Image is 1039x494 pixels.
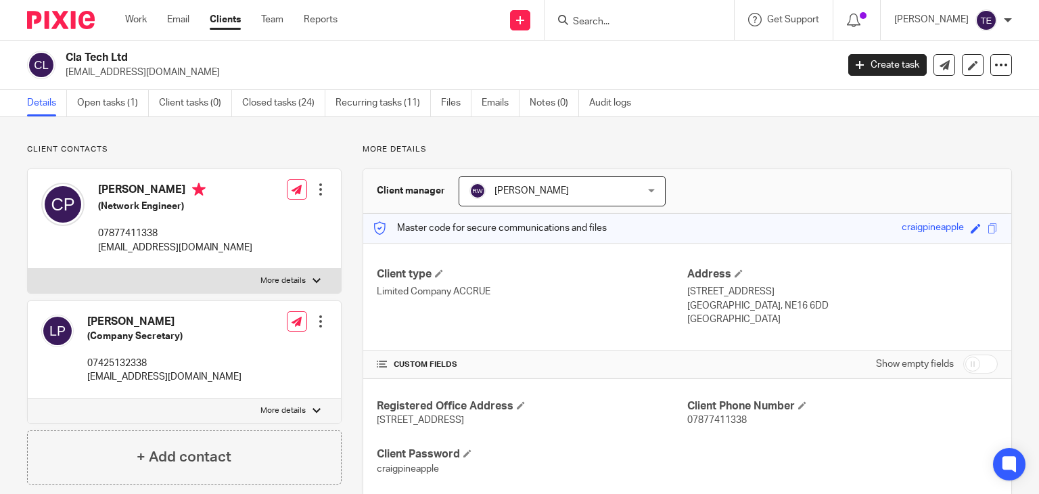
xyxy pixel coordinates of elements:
[66,66,828,79] p: [EMAIL_ADDRESS][DOMAIN_NAME]
[27,11,95,29] img: Pixie
[687,267,998,282] h4: Address
[336,90,431,116] a: Recurring tasks (11)
[98,183,252,200] h4: [PERSON_NAME]
[482,90,519,116] a: Emails
[192,183,206,196] i: Primary
[975,9,997,31] img: svg%3E
[87,357,241,370] p: 07425132338
[210,13,241,26] a: Clients
[167,13,189,26] a: Email
[494,186,569,196] span: [PERSON_NAME]
[687,285,998,298] p: [STREET_ADDRESS]
[304,13,338,26] a: Reports
[377,359,687,370] h4: CUSTOM FIELDS
[848,54,927,76] a: Create task
[77,90,149,116] a: Open tasks (1)
[377,399,687,413] h4: Registered Office Address
[260,275,306,286] p: More details
[589,90,641,116] a: Audit logs
[687,416,747,425] span: 07877411338
[530,90,579,116] a: Notes (0)
[242,90,325,116] a: Closed tasks (24)
[377,464,439,474] span: craigpineapple
[363,144,1012,155] p: More details
[98,200,252,213] h5: (Network Engineer)
[260,405,306,416] p: More details
[261,13,283,26] a: Team
[98,241,252,254] p: [EMAIL_ADDRESS][DOMAIN_NAME]
[87,370,241,384] p: [EMAIL_ADDRESS][DOMAIN_NAME]
[98,227,252,240] p: 07877411338
[377,447,687,462] h4: Client Password
[377,184,445,198] h3: Client manager
[876,357,954,371] label: Show empty fields
[87,315,241,329] h4: [PERSON_NAME]
[767,15,819,24] span: Get Support
[572,16,693,28] input: Search
[687,399,998,413] h4: Client Phone Number
[894,13,969,26] p: [PERSON_NAME]
[687,313,998,326] p: [GEOGRAPHIC_DATA]
[125,13,147,26] a: Work
[66,51,676,65] h2: Cla Tech Ltd
[137,447,231,468] h4: + Add contact
[27,51,55,79] img: svg%3E
[87,330,241,343] h5: (Company Secretary)
[377,267,687,282] h4: Client type
[373,221,607,235] p: Master code for secure communications and files
[377,416,464,425] span: [STREET_ADDRESS]
[41,315,74,347] img: svg%3E
[469,183,486,199] img: svg%3E
[441,90,471,116] a: Files
[159,90,232,116] a: Client tasks (0)
[41,183,85,226] img: svg%3E
[902,221,964,236] div: craigpineapple
[377,285,687,298] p: Limited Company ACCRUE
[27,90,67,116] a: Details
[687,299,998,313] p: [GEOGRAPHIC_DATA], NE16 6DD
[27,144,342,155] p: Client contacts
